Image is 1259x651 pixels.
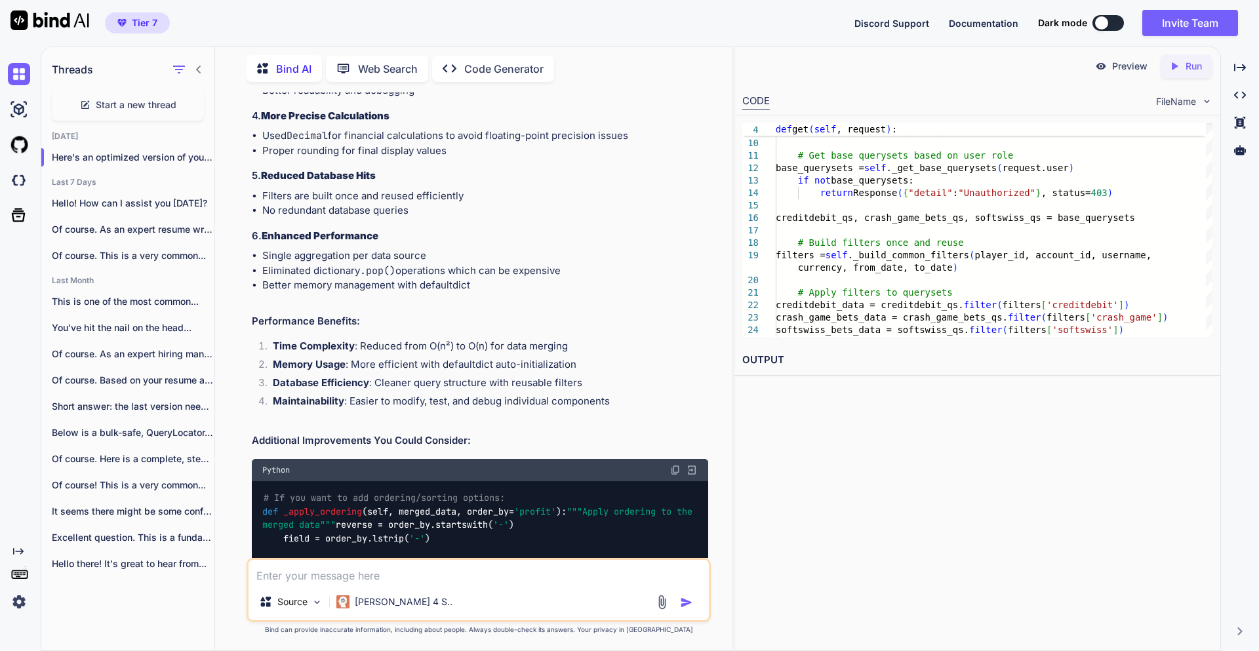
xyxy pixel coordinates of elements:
span: crash_game_bets_data = crash_game_bets_qs. [776,312,1008,323]
span: filters [1047,312,1085,323]
div: CODE [742,94,770,109]
h2: Last Month [41,275,214,286]
div: 14 [742,187,759,199]
span: [ [1047,325,1052,335]
div: 10 [742,137,759,149]
img: Open in Browser [686,464,698,476]
span: ( [1002,325,1007,335]
span: self, merged_data, order_by= [367,505,556,517]
span: "detail" [908,187,952,198]
li: Used for financial calculations to avoid floating-point precision issues [262,128,708,144]
span: 'profit' [514,505,556,517]
span: ) [1013,125,1018,136]
span: return [820,187,853,198]
span: ) [886,124,891,134]
strong: Time Complexity [273,340,355,352]
span: ( [997,163,1002,173]
img: chat [8,63,30,85]
span: request [974,125,1013,136]
li: Filters are built once and reused efficiently [262,189,708,204]
span: qs = base_querysets [1029,212,1134,223]
span: , status= [1041,187,1090,198]
span: def [262,505,278,517]
div: 20 [742,274,759,286]
span: from_date, to_date = get_date_range [776,125,969,136]
div: 19 [742,249,759,262]
span: self [864,163,887,173]
button: Discord Support [854,16,929,30]
span: ) [1068,163,1073,173]
strong: Memory Usage [273,358,346,370]
p: You've hit the nail on the head... [52,321,214,334]
h2: Performance Benefits: [252,314,708,329]
span: ) [1107,187,1112,198]
strong: More Precise Calculations [261,109,390,122]
div: 15 [742,199,759,212]
span: { [903,187,908,198]
span: ) [1163,312,1168,323]
img: attachment [654,595,669,610]
span: softswiss_bets_data = softswiss_qs. [776,325,969,335]
img: settings [8,591,30,613]
p: Below is a bulk-safe, QueryLocator-based Apex batch... [52,426,214,439]
div: 25 [742,336,759,349]
p: Here's an optimized version of your meth... [52,151,214,164]
span: ] [1157,312,1162,323]
span: base_querysets: [831,175,913,186]
span: creditdebit_qs, crash_game_bets_qs, softswiss_ [776,212,1030,223]
p: Web Search [358,61,418,77]
span: ( [969,125,974,136]
div: 11 [742,149,759,162]
span: Documentation [949,18,1018,29]
strong: Reduced Database Hits [261,169,376,182]
li: Single aggregation per data source [262,248,708,264]
span: ] [1118,300,1123,310]
span: ) [1118,325,1123,335]
p: Hello there! It's great to hear from... [52,557,214,570]
span: ( [809,124,814,134]
h2: Additional Improvements You Could Consider: [252,433,708,448]
li: Eliminated dictionary operations which can be expensive [262,264,708,279]
span: Start a new thread [96,98,176,111]
span: Tier 7 [132,16,157,30]
h2: Last 7 Days [41,177,214,187]
li: : Easier to modify, test, and debug individual components [262,394,708,412]
img: Bind AI [10,10,89,30]
span: # If you want to add ordering/sorting options: [264,492,505,504]
li: : Reduced from O(n²) to O(n) for data merging [262,339,708,357]
span: base_querysets = [776,163,864,173]
span: } [1035,187,1041,198]
li: : More efficient with defaultdict auto-initialization [262,357,708,376]
span: filters [1002,300,1041,310]
p: Excellent question. This is a fundamental architectural... [52,531,214,544]
p: It seems there might be some confusion.... [52,505,214,518]
img: ai-studio [8,98,30,121]
li: No redundant database queries [262,203,708,218]
span: 'crash_game' [1090,312,1157,323]
strong: Enhanced Performance [262,229,378,242]
span: "Unauthorized" [958,187,1035,198]
code: .pop() [360,264,395,277]
span: self [826,250,848,260]
div: 17 [742,224,759,237]
p: Bind can provide inaccurate information, including about people. Always double-check its answers.... [247,625,711,635]
span: """Apply ordering to the merged data""" [262,505,698,530]
span: Dark mode [1038,16,1087,30]
span: ( [997,300,1002,310]
span: : [952,187,957,198]
img: chevron down [1201,96,1212,107]
span: '-' [493,519,509,531]
span: ._get_base_querysets [886,163,997,173]
span: 'creditdebit' [1047,300,1119,310]
span: filters [1008,325,1047,335]
span: ) [1124,300,1129,310]
h2: [DATE] [41,131,214,142]
h2: OUTPUT [734,345,1220,376]
span: Python [262,465,290,475]
img: Pick Models [311,597,323,608]
span: ( [897,187,902,198]
span: request.user [1002,163,1068,173]
p: This is one of the most common... [52,295,214,308]
h3: 5. [252,168,708,184]
span: player_id, account_id, username, [974,250,1151,260]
